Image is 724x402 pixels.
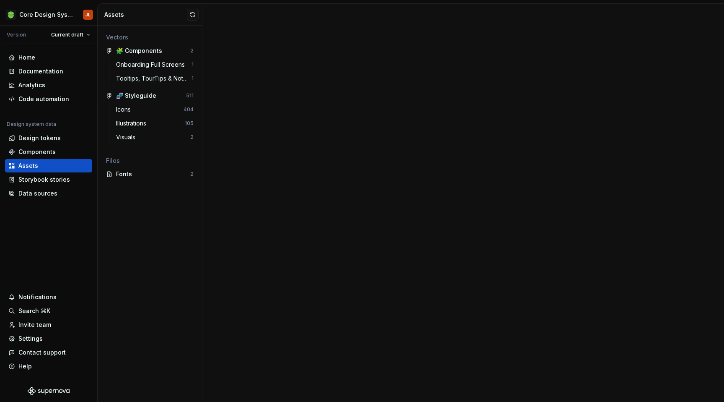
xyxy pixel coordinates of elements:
[18,293,57,301] div: Notifications
[5,65,92,78] a: Documentation
[18,189,57,198] div: Data sources
[116,91,156,100] div: 🧬 Styleguide
[18,348,66,357] div: Contact support
[18,321,51,329] div: Invite team
[113,131,197,144] a: Visuals2
[103,89,197,102] a: 🧬 Styleguide511
[2,5,96,23] button: Core Design SystemJL
[190,47,194,54] div: 2
[106,33,194,42] div: Vectors
[5,290,92,304] button: Notifications
[116,170,190,178] div: Fonts
[18,362,32,371] div: Help
[18,67,63,76] div: Documentation
[18,95,69,103] div: Code automation
[7,31,26,38] div: Version
[5,145,92,159] a: Components
[19,10,73,19] div: Core Design System
[18,334,43,343] div: Settings
[185,120,194,127] div: 105
[116,47,162,55] div: 🧩 Components
[5,187,92,200] a: Data sources
[5,131,92,145] a: Design tokens
[85,11,90,18] div: JL
[184,106,194,113] div: 404
[104,10,187,19] div: Assets
[18,162,38,170] div: Assets
[7,121,56,128] div: Design system data
[5,332,92,345] a: Settings
[18,175,70,184] div: Storybook stories
[5,360,92,373] button: Help
[106,157,194,165] div: Files
[5,318,92,332] a: Invite team
[113,103,197,116] a: Icons404
[116,105,134,114] div: Icons
[186,92,194,99] div: 511
[113,117,197,130] a: Illustrations105
[6,10,16,20] img: 236da360-d76e-47e8-bd69-d9ae43f958f1.png
[18,134,61,142] div: Design tokens
[18,53,35,62] div: Home
[116,119,150,128] div: Illustrations
[5,159,92,172] a: Assets
[5,92,92,106] a: Code automation
[28,387,70,395] svg: Supernova Logo
[18,307,50,315] div: Search ⌘K
[113,58,197,71] a: Onboarding Full Screens1
[18,81,45,89] div: Analytics
[5,51,92,64] a: Home
[5,346,92,359] button: Contact support
[190,134,194,141] div: 2
[47,29,94,41] button: Current draft
[191,75,194,82] div: 1
[5,304,92,318] button: Search ⌘K
[113,72,197,85] a: Tooltips, TourTips & Notes1
[51,31,83,38] span: Current draft
[18,148,56,156] div: Components
[191,61,194,68] div: 1
[103,167,197,181] a: Fonts2
[5,173,92,186] a: Storybook stories
[5,78,92,92] a: Analytics
[103,44,197,57] a: 🧩 Components2
[190,171,194,178] div: 2
[116,133,139,141] div: Visuals
[116,74,191,83] div: Tooltips, TourTips & Notes
[116,60,188,69] div: Onboarding Full Screens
